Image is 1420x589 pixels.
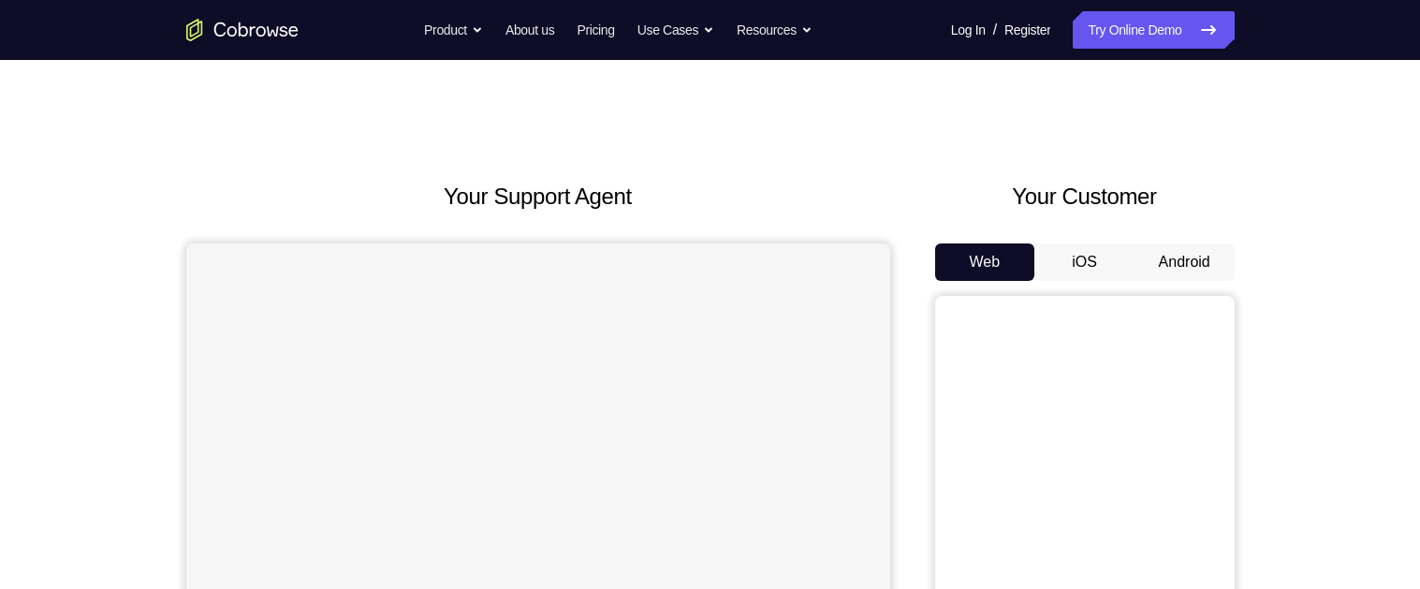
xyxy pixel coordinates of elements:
a: About us [505,11,554,49]
button: Use Cases [637,11,714,49]
h2: Your Customer [935,180,1235,214]
span: / [993,19,997,41]
a: Register [1004,11,1050,49]
h2: Your Support Agent [186,180,890,214]
a: Log In [951,11,986,49]
button: Web [935,243,1035,281]
a: Go to the home page [186,19,299,41]
a: Pricing [577,11,614,49]
button: iOS [1034,243,1135,281]
button: Resources [737,11,812,49]
button: Android [1135,243,1235,281]
a: Try Online Demo [1073,11,1234,49]
button: Product [424,11,483,49]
